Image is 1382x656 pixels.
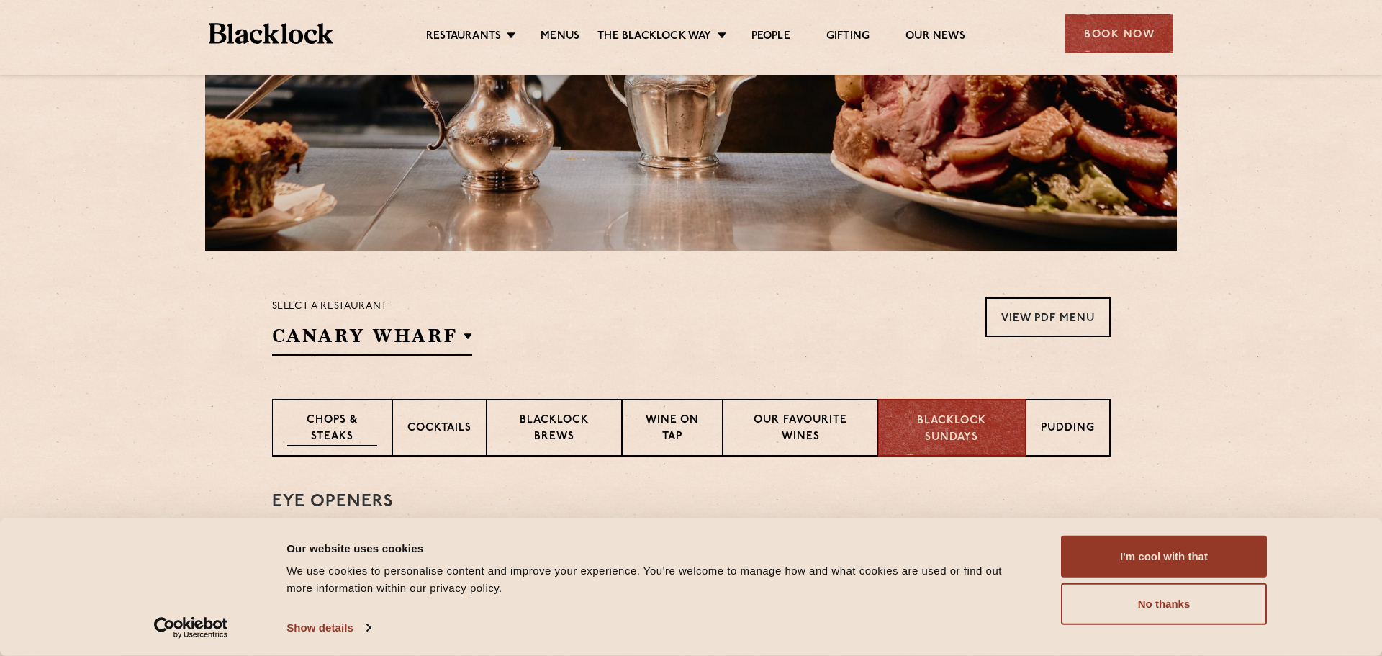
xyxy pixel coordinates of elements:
a: Menus [541,30,579,45]
p: Pudding [1041,421,1095,439]
a: Restaurants [426,30,501,45]
a: Usercentrics Cookiebot - opens in a new window [128,617,254,639]
div: Book Now [1065,14,1173,53]
a: The Blacklock Way [597,30,711,45]
a: View PDF Menu [985,297,1111,337]
img: BL_Textured_Logo-footer-cropped.svg [209,23,333,44]
button: I'm cool with that [1061,536,1267,578]
h3: Eye openers [272,493,1111,511]
a: Gifting [826,30,870,45]
div: Our website uses cookies [286,539,1029,557]
p: Our favourite wines [738,413,863,446]
p: Chops & Steaks [287,413,377,446]
a: Show details [286,617,370,639]
p: Cocktails [407,421,471,439]
p: Blacklock Brews [502,413,607,446]
button: No thanks [1061,583,1267,625]
div: We use cookies to personalise content and improve your experience. You're welcome to manage how a... [286,562,1029,597]
p: Wine on Tap [637,413,708,446]
h2: Canary Wharf [272,323,472,356]
p: Select a restaurant [272,297,472,316]
a: People [751,30,790,45]
p: Blacklock Sundays [893,413,1011,446]
a: Our News [905,30,965,45]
